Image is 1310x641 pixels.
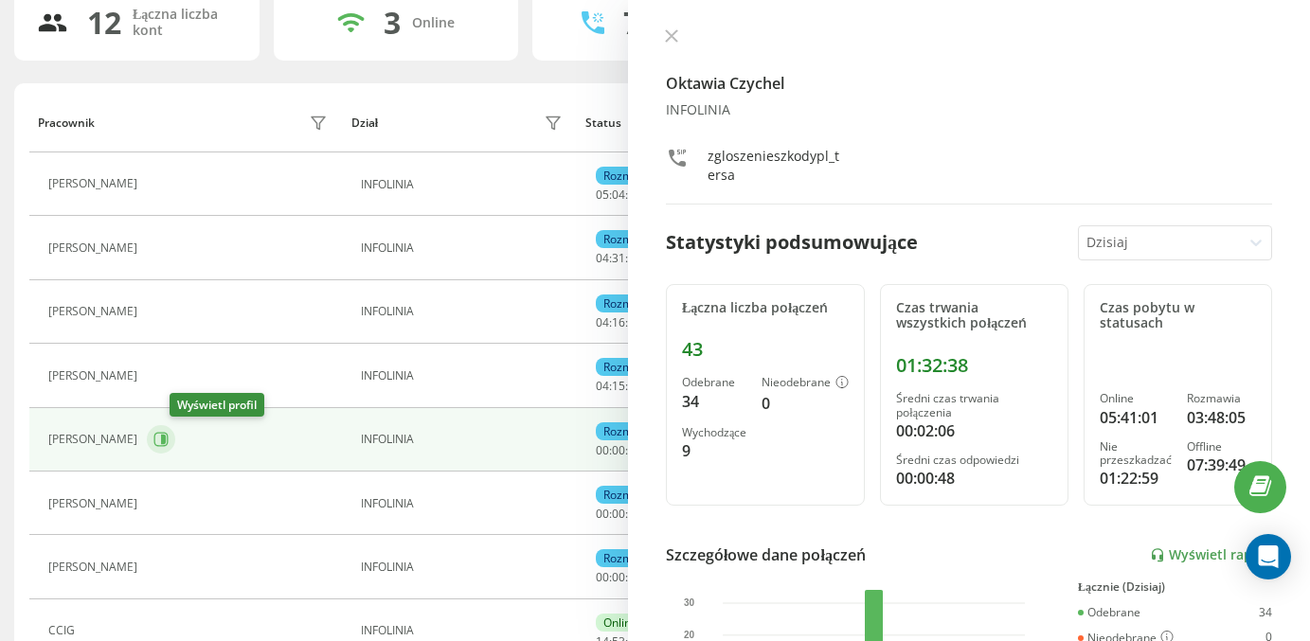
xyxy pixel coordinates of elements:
[48,305,142,318] div: [PERSON_NAME]
[596,506,609,522] span: 00
[48,241,142,255] div: [PERSON_NAME]
[133,7,237,39] div: Łączna liczba kont
[896,354,1052,377] div: 01:32:38
[596,549,665,567] div: Rozmawia
[682,300,849,316] div: Łączna liczba połączeń
[361,561,566,574] div: INFOLINIA
[1187,406,1256,429] div: 03:48:05
[623,5,640,41] div: 7
[612,250,625,266] span: 31
[38,116,95,130] div: Pracownik
[361,433,566,446] div: INFOLINIA
[682,426,746,439] div: Wychodzące
[596,442,609,458] span: 00
[351,116,378,130] div: Dział
[896,454,1052,467] div: Średni czas odpowiedzi
[666,72,1272,95] h4: Oktawia Czychel
[596,316,641,329] div: : :
[384,5,401,41] div: 3
[1100,300,1256,332] div: Czas pobytu w statusach
[684,630,695,640] text: 20
[596,614,645,632] div: Online
[1100,440,1172,468] div: Nie przeszkadzać
[412,15,455,31] div: Online
[596,507,641,521] div: : :
[361,241,566,255] div: INFOLINIA
[596,167,665,185] div: Rozmawia
[1187,392,1256,405] div: Rozmawia
[666,102,1272,118] div: INFOLINIA
[87,5,121,41] div: 12
[1100,392,1172,405] div: Online
[48,433,142,446] div: [PERSON_NAME]
[596,569,609,585] span: 00
[596,486,665,504] div: Rozmawia
[596,187,609,203] span: 05
[48,369,142,383] div: [PERSON_NAME]
[596,188,641,202] div: : :
[596,294,665,312] div: Rozmawia
[896,467,1052,490] div: 00:00:48
[762,376,849,391] div: Nieodebrane
[684,598,695,609] text: 30
[596,444,641,457] div: : :
[596,378,609,394] span: 04
[682,390,746,413] div: 34
[48,561,142,574] div: [PERSON_NAME]
[682,439,746,462] div: 9
[1150,547,1272,563] a: Wyświetl raport
[596,380,641,393] div: : :
[1187,454,1256,476] div: 07:39:49
[1100,406,1172,429] div: 05:41:01
[682,338,849,361] div: 43
[708,147,843,185] div: zgloszenieszkodypl_tersa
[612,442,625,458] span: 00
[1100,467,1172,490] div: 01:22:59
[612,187,625,203] span: 04
[596,250,609,266] span: 04
[48,177,142,190] div: [PERSON_NAME]
[666,228,918,257] div: Statystyki podsumowujące
[612,314,625,330] span: 16
[612,378,625,394] span: 15
[361,305,566,318] div: INFOLINIA
[596,571,641,584] div: : :
[762,392,849,415] div: 0
[666,543,866,566] div: Szczegółowe dane połączeń
[896,300,1052,332] div: Czas trwania wszystkich połączeń
[48,624,80,637] div: CCIG
[1259,606,1272,619] div: 34
[585,116,621,130] div: Status
[896,419,1052,442] div: 00:02:06
[596,252,641,265] div: : :
[1246,534,1291,579] div: Open Intercom Messenger
[1078,606,1140,619] div: Odebrane
[596,422,665,440] div: Rozmawia
[596,314,609,330] span: 04
[596,230,665,248] div: Rozmawia
[612,506,625,522] span: 00
[1187,440,1256,454] div: Offline
[361,369,566,383] div: INFOLINIA
[170,393,264,417] div: Wyświetl profil
[361,624,566,637] div: INFOLINIA
[1078,580,1272,594] div: Łącznie (Dzisiaj)
[48,497,142,510] div: [PERSON_NAME]
[612,569,625,585] span: 00
[682,376,746,389] div: Odebrane
[361,178,566,191] div: INFOLINIA
[361,497,566,510] div: INFOLINIA
[596,358,665,376] div: Rozmawia
[896,392,1052,419] div: Średni czas trwania połączenia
